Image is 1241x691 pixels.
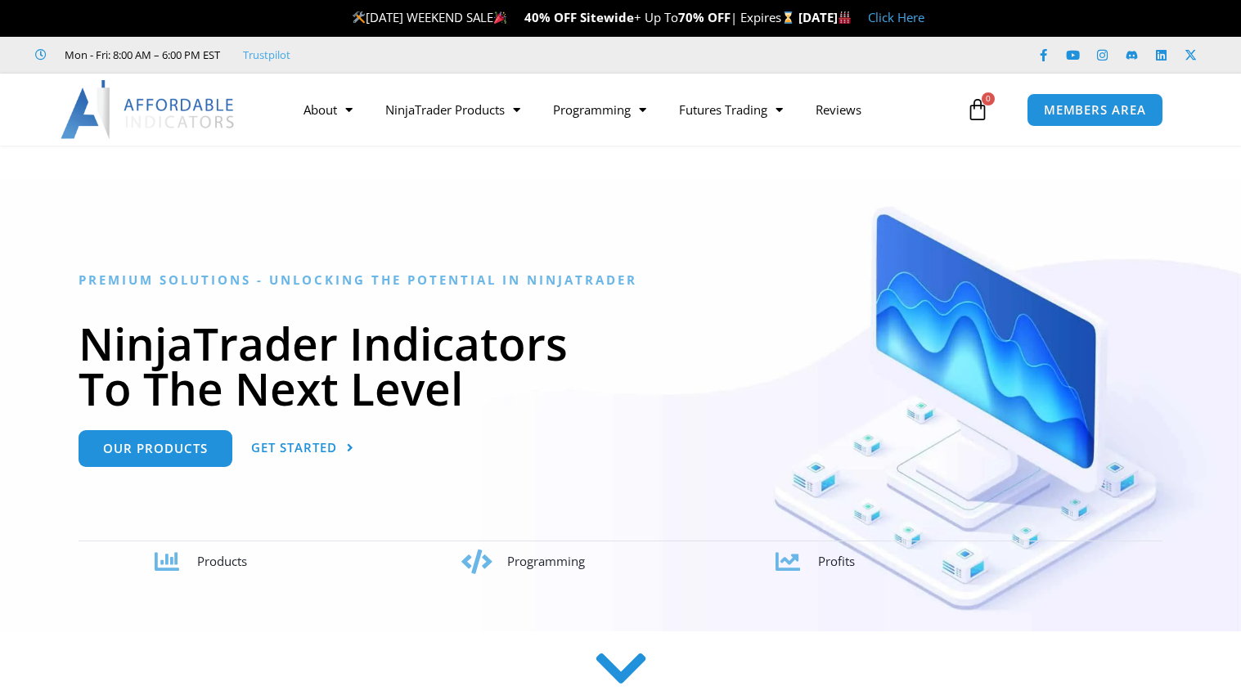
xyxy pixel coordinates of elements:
[352,9,798,25] span: [DATE] WEEKEND SALE + Up To | Expires
[839,11,851,24] img: 🏭
[243,45,290,65] a: Trustpilot
[353,11,365,24] img: 🛠️
[798,9,852,25] strong: [DATE]
[287,91,369,128] a: About
[251,442,337,454] span: Get Started
[103,442,208,455] span: Our Products
[782,11,794,24] img: ⌛
[79,430,232,467] a: Our Products
[1044,104,1146,116] span: MEMBERS AREA
[1027,93,1163,127] a: MEMBERS AREA
[79,272,1162,288] h6: Premium Solutions - Unlocking the Potential in NinjaTrader
[799,91,878,128] a: Reviews
[197,553,247,569] span: Products
[369,91,537,128] a: NinjaTrader Products
[251,430,354,467] a: Get Started
[537,91,663,128] a: Programming
[663,91,799,128] a: Futures Trading
[61,80,236,139] img: LogoAI | Affordable Indicators – NinjaTrader
[868,9,924,25] a: Click Here
[942,86,1014,133] a: 0
[678,9,731,25] strong: 70% OFF
[79,321,1162,411] h1: NinjaTrader Indicators To The Next Level
[61,45,220,65] span: Mon - Fri: 8:00 AM – 6:00 PM EST
[287,91,962,128] nav: Menu
[494,11,506,24] img: 🎉
[982,92,995,105] span: 0
[507,553,585,569] span: Programming
[524,9,634,25] strong: 40% OFF Sitewide
[818,553,855,569] span: Profits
